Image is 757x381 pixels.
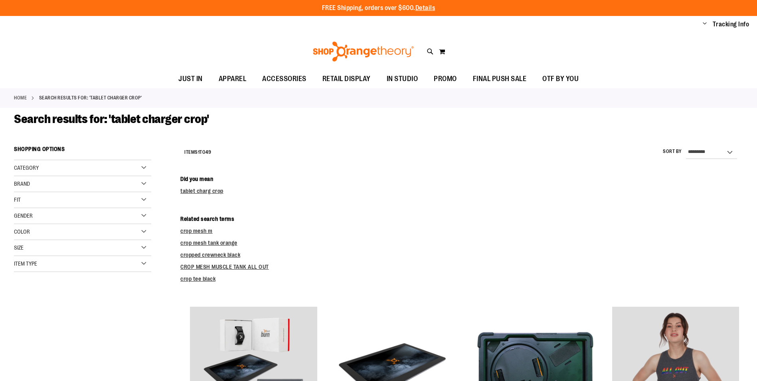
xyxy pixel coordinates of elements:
div: Item Type [14,256,151,272]
div: Size [14,240,151,256]
a: OTF BY YOU [534,70,587,88]
a: cropped crewneck black [180,252,240,258]
dt: Did you mean [180,175,743,183]
strong: Shopping Options [14,142,151,160]
span: Category [14,165,39,171]
a: PROMO [426,70,465,88]
a: crop tee black [180,276,215,282]
span: FINAL PUSH SALE [473,70,527,88]
span: JUST IN [178,70,203,88]
span: IN STUDIO [387,70,418,88]
span: Brand [14,181,30,187]
span: OTF BY YOU [542,70,579,88]
img: Shop Orangetheory [312,42,415,62]
div: Brand [14,176,151,192]
div: Fit [14,192,151,208]
span: Item Type [14,260,37,267]
a: crop mesh tank orange [180,240,237,246]
h2: Items to [184,146,211,159]
span: 49 [206,149,211,155]
a: crop mesh m [180,228,213,234]
a: CROP MESH MUSCLE TANK ALL OUT [180,264,269,270]
a: JUST IN [170,70,211,88]
span: Fit [14,196,21,203]
label: Sort By [663,148,682,155]
span: Gender [14,212,33,219]
div: Gender [14,208,151,224]
span: Color [14,228,30,235]
a: Home [14,94,27,101]
a: APPAREL [211,70,255,88]
a: ACCESSORIES [254,70,314,88]
span: Size [14,244,24,251]
span: RETAIL DISPLAY [322,70,371,88]
span: APPAREL [219,70,247,88]
span: ACCESSORIES [262,70,306,88]
span: 1 [198,149,200,155]
a: tablet charg crop [180,188,223,194]
dt: Related search terms [180,215,743,223]
strong: Search results for: 'tablet charger crop' [39,94,142,101]
a: FINAL PUSH SALE [465,70,535,88]
div: Color [14,224,151,240]
a: IN STUDIO [379,70,426,88]
a: RETAIL DISPLAY [314,70,379,88]
p: FREE Shipping, orders over $600. [322,4,435,13]
a: Details [415,4,435,12]
span: PROMO [434,70,457,88]
button: Account menu [703,20,707,28]
span: Search results for: 'tablet charger crop' [14,112,209,126]
div: Category [14,160,151,176]
a: Tracking Info [713,20,749,29]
